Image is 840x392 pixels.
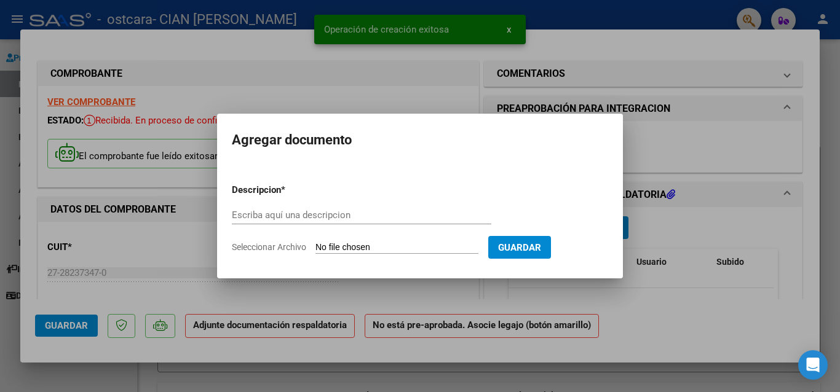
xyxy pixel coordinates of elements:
div: Open Intercom Messenger [798,350,828,380]
h2: Agregar documento [232,128,608,152]
span: Seleccionar Archivo [232,242,306,252]
button: Guardar [488,236,551,259]
p: Descripcion [232,183,345,197]
span: Guardar [498,242,541,253]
